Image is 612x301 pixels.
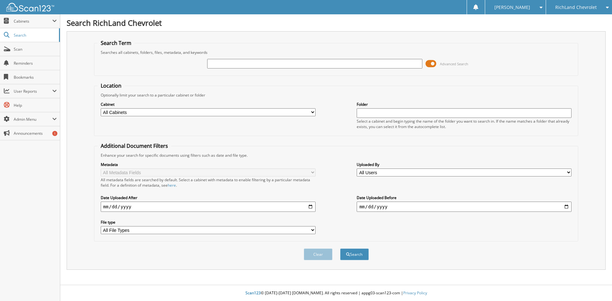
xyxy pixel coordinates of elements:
span: Search [14,32,56,38]
span: [PERSON_NAME] [494,5,530,9]
label: Date Uploaded After [101,195,316,200]
span: RichLand Chevrolet [555,5,597,9]
img: scan123-logo-white.svg [6,3,54,11]
label: Folder [357,102,572,107]
span: Scan [14,47,57,52]
legend: Additional Document Filters [98,142,171,149]
label: Uploaded By [357,162,572,167]
span: User Reports [14,89,52,94]
span: Advanced Search [440,61,468,66]
div: Searches all cabinets, folders, files, metadata, and keywords [98,50,575,55]
div: © [DATE]-[DATE] [DOMAIN_NAME]. All rights reserved | appg03-scan123-com | [60,285,612,301]
span: Admin Menu [14,117,52,122]
span: Help [14,103,57,108]
label: Cabinet [101,102,316,107]
label: Date Uploaded Before [357,195,572,200]
span: Reminders [14,61,57,66]
div: 1 [52,131,57,136]
span: Announcements [14,131,57,136]
span: Cabinets [14,18,52,24]
legend: Location [98,82,125,89]
input: end [357,202,572,212]
label: Metadata [101,162,316,167]
span: Scan123 [245,290,261,296]
button: Clear [304,248,332,260]
h1: Search RichLand Chevrolet [67,18,606,28]
span: Bookmarks [14,75,57,80]
div: All metadata fields are searched by default. Select a cabinet with metadata to enable filtering b... [101,177,316,188]
button: Search [340,248,369,260]
div: Enhance your search for specific documents using filters such as date and file type. [98,153,575,158]
a: Privacy Policy [403,290,427,296]
legend: Search Term [98,39,135,47]
div: Optionally limit your search to a particular cabinet or folder [98,92,575,98]
a: here [168,183,176,188]
input: start [101,202,316,212]
label: File type [101,219,316,225]
div: Select a cabinet and begin typing the name of the folder you want to search in. If the name match... [357,118,572,129]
